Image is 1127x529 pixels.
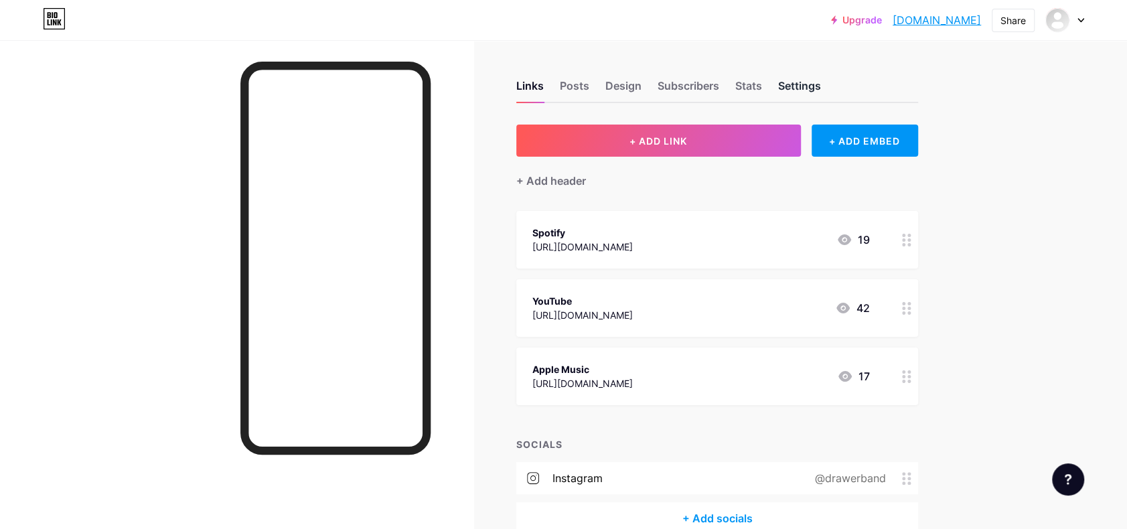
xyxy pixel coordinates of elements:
div: [URL][DOMAIN_NAME] [532,376,633,390]
div: YouTube [532,294,633,308]
div: Spotify [532,226,633,240]
div: + ADD EMBED [812,125,918,157]
div: + Add header [516,173,586,189]
div: 17 [837,368,870,384]
div: instagram [552,470,603,486]
div: Design [605,78,642,102]
div: [URL][DOMAIN_NAME] [532,240,633,254]
button: + ADD LINK [516,125,801,157]
span: + ADD LINK [629,135,687,147]
div: Share [1000,13,1026,27]
a: [DOMAIN_NAME] [893,12,981,28]
div: SOCIALS [516,437,918,451]
div: Links [516,78,544,102]
div: Apple Music [532,362,633,376]
div: Subscribers [658,78,719,102]
img: drawer [1045,7,1070,33]
div: Stats [735,78,762,102]
div: Settings [778,78,821,102]
div: @drawerband [794,470,902,486]
div: 19 [836,232,870,248]
div: 42 [835,300,870,316]
div: Posts [560,78,589,102]
a: Upgrade [831,15,882,25]
div: [URL][DOMAIN_NAME] [532,308,633,322]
